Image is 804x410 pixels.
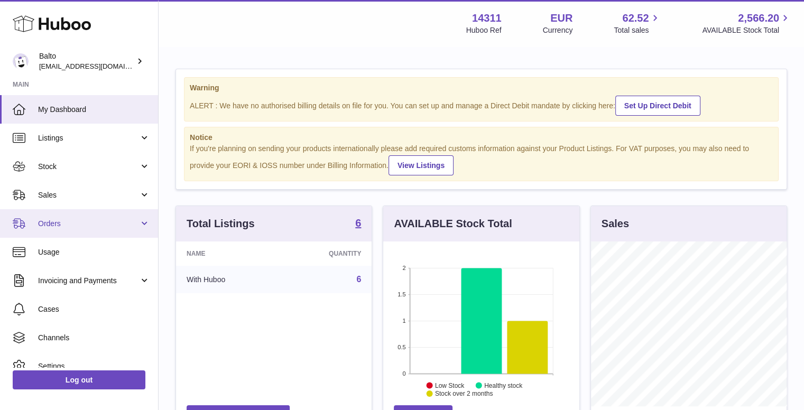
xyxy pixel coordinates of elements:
[472,11,502,25] strong: 14311
[398,344,406,350] text: 0.5
[38,105,150,115] span: My Dashboard
[543,25,573,35] div: Currency
[190,144,773,175] div: If you're planning on sending your products internationally please add required customs informati...
[38,219,139,229] span: Orders
[38,276,139,286] span: Invoicing and Payments
[435,382,465,389] text: Low Stock
[13,370,145,389] a: Log out
[279,241,372,266] th: Quantity
[550,11,572,25] strong: EUR
[38,304,150,314] span: Cases
[355,218,361,230] a: 6
[190,133,773,143] strong: Notice
[38,162,139,172] span: Stock
[38,247,150,257] span: Usage
[398,291,406,297] text: 1.5
[614,11,661,35] a: 62.52 Total sales
[176,266,279,293] td: With Huboo
[355,218,361,228] strong: 6
[356,275,361,284] a: 6
[38,333,150,343] span: Channels
[176,241,279,266] th: Name
[389,155,454,175] a: View Listings
[702,25,791,35] span: AVAILABLE Stock Total
[190,83,773,93] strong: Warning
[38,133,139,143] span: Listings
[466,25,502,35] div: Huboo Ref
[190,94,773,116] div: ALERT : We have no authorised billing details on file for you. You can set up and manage a Direct...
[403,265,406,271] text: 2
[622,11,649,25] span: 62.52
[602,217,629,231] h3: Sales
[39,51,134,71] div: Balto
[615,96,700,116] a: Set Up Direct Debit
[38,190,139,200] span: Sales
[38,361,150,371] span: Settings
[403,370,406,377] text: 0
[13,53,29,69] img: softiontesting@gmail.com
[484,382,523,389] text: Healthy stock
[435,390,493,397] text: Stock over 2 months
[39,62,155,70] span: [EMAIL_ADDRESS][DOMAIN_NAME]
[702,11,791,35] a: 2,566.20 AVAILABLE Stock Total
[614,25,661,35] span: Total sales
[187,217,255,231] h3: Total Listings
[738,11,779,25] span: 2,566.20
[403,318,406,324] text: 1
[394,217,512,231] h3: AVAILABLE Stock Total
